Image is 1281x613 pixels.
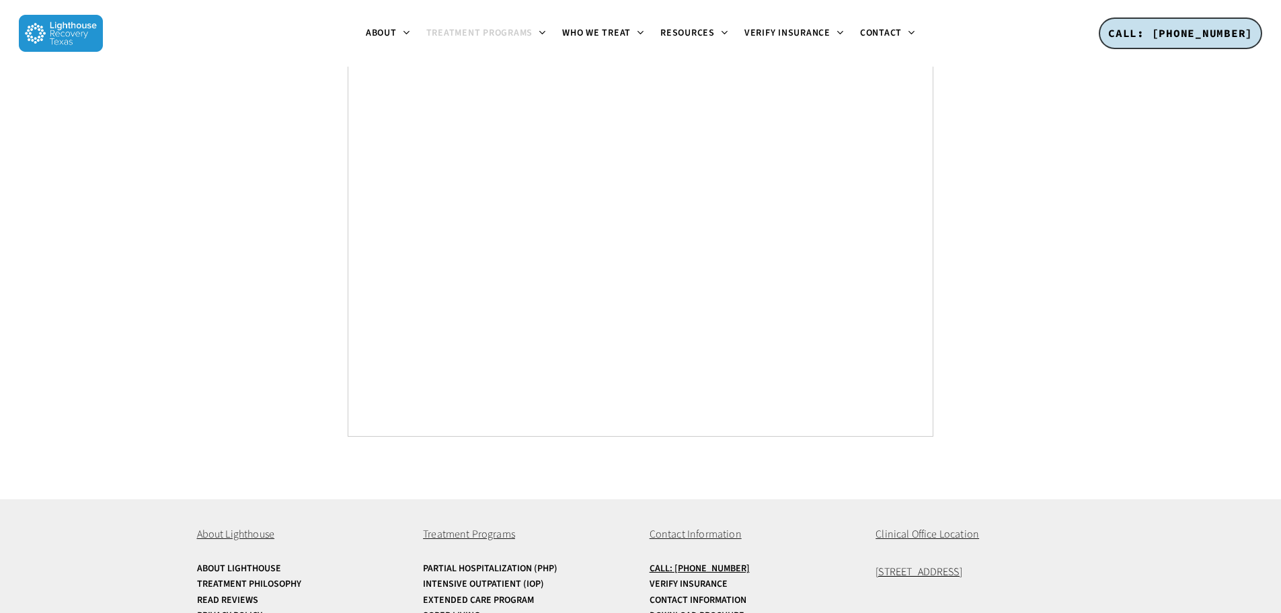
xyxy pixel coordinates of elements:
[660,26,715,40] span: Resources
[197,579,405,589] a: Treatment Philosophy
[736,28,852,39] a: Verify Insurance
[1108,26,1253,40] span: CALL: [PHONE_NUMBER]
[197,527,275,542] span: About Lighthouse
[744,26,830,40] span: Verify Insurance
[876,565,962,579] a: [STREET_ADDRESS]
[554,28,652,39] a: Who We Treat
[876,527,979,542] span: Clinical Office Location
[860,26,902,40] span: Contact
[197,596,405,606] a: Read Reviews
[650,596,858,606] a: Contact Information
[650,562,750,575] u: Call: [PHONE_NUMBER]
[650,527,742,542] span: Contact Information
[1099,17,1262,50] a: CALL: [PHONE_NUMBER]
[650,579,858,589] a: Verify Insurance
[852,28,923,39] a: Contact
[650,564,858,574] a: Call: [PHONE_NUMBER]
[19,15,103,52] img: Lighthouse Recovery Texas
[423,564,631,574] a: Partial Hospitalization (PHP)
[366,26,397,40] span: About
[423,596,631,606] a: Extended Care Program
[652,28,736,39] a: Resources
[197,564,405,574] a: About Lighthouse
[423,527,515,542] span: Treatment Programs
[426,26,533,40] span: Treatment Programs
[358,28,418,39] a: About
[423,579,631,589] a: Intensive Outpatient (IOP)
[418,28,555,39] a: Treatment Programs
[562,26,631,40] span: Who We Treat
